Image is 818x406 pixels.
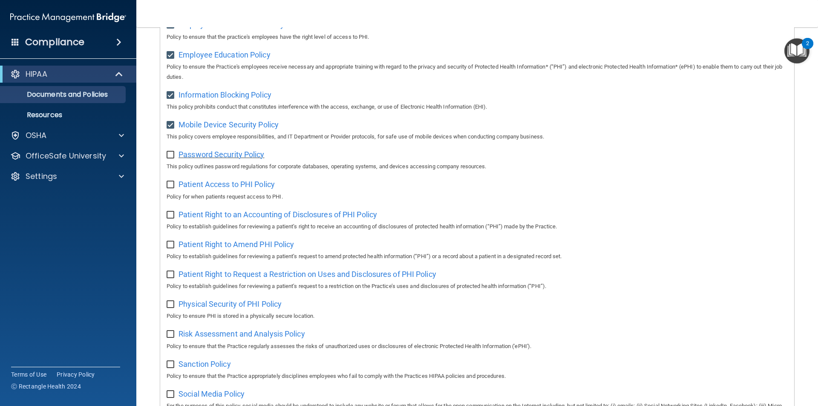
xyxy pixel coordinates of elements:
a: Terms of Use [11,370,46,379]
span: Patient Right to Amend PHI Policy [179,240,294,249]
span: Patient Access to PHI Policy [179,180,275,189]
span: Patient Right to an Accounting of Disclosures of PHI Policy [179,210,377,219]
img: PMB logo [10,9,126,26]
span: Physical Security of PHI Policy [179,299,282,308]
span: Sanction Policy [179,360,231,369]
p: HIPAA [26,69,47,79]
p: Policy for when patients request access to PHI. [167,192,788,202]
a: Privacy Policy [57,370,95,379]
iframe: Drift Widget Chat Controller [671,346,808,380]
p: Policy to ensure that the practice's employees have the right level of access to PHI. [167,32,788,42]
p: Policy to establish guidelines for reviewing a patient’s right to receive an accounting of disclo... [167,222,788,232]
h4: Compliance [25,36,84,48]
p: OSHA [26,130,47,141]
p: Policy to ensure PHI is stored in a physically secure location. [167,311,788,321]
span: Social Media Policy [179,389,245,398]
span: Employee Education Policy [179,50,271,59]
p: This policy covers employee responsibilities, and IT Department or Provider protocols, for safe u... [167,132,788,142]
p: Policy to ensure that the Practice regularly assesses the risks of unauthorized uses or disclosur... [167,341,788,351]
span: Information Blocking Policy [179,90,271,99]
span: Password Security Policy [179,150,264,159]
a: Settings [10,171,124,181]
p: Policy to ensure that the Practice appropriately disciplines employees who fail to comply with th... [167,371,788,381]
p: Settings [26,171,57,181]
button: Open Resource Center, 2 new notifications [784,38,809,63]
a: OfficeSafe University [10,151,124,161]
p: This policy outlines password regulations for corporate databases, operating systems, and devices... [167,161,788,172]
a: OSHA [10,130,124,141]
span: Ⓒ Rectangle Health 2024 [11,382,81,391]
span: Risk Assessment and Analysis Policy [179,329,305,338]
p: Policy to ensure the Practice's employees receive necessary and appropriate training with regard ... [167,62,788,82]
a: HIPAA [10,69,124,79]
p: Policy to establish guidelines for reviewing a patient’s request to amend protected health inform... [167,251,788,262]
p: This policy prohibits conduct that constitutes interference with the access, exchange, or use of ... [167,102,788,112]
p: OfficeSafe University [26,151,106,161]
p: Resources [6,111,122,119]
div: 2 [806,43,809,55]
p: Documents and Policies [6,90,122,99]
span: Mobile Device Security Policy [179,120,279,129]
p: Policy to establish guidelines for reviewing a patient’s request to a restriction on the Practice... [167,281,788,291]
span: Patient Right to Request a Restriction on Uses and Disclosures of PHI Policy [179,270,436,279]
